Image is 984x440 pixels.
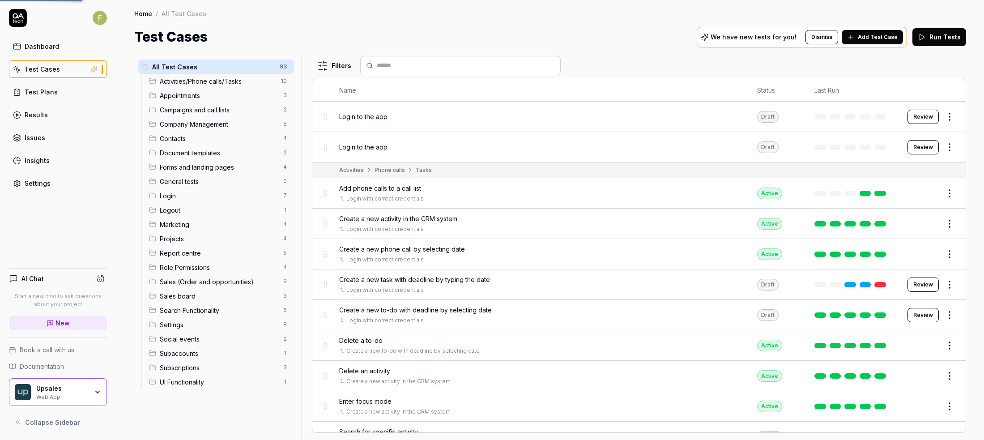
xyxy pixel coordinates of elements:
[339,112,388,121] span: Login to the app
[339,214,457,223] span: Create a new activity in the CRM system
[9,378,107,406] button: Upsales LogoUpsalesWeb App
[160,134,278,143] span: Contacts
[134,9,152,18] a: Home
[346,347,480,355] a: Create a new to-do with deadline by selecting date
[25,64,60,74] div: Test Cases
[9,345,107,355] a: Book a call with us
[312,209,966,239] tr: Create a new activity in the CRM systemLogin with correct credentialsActive
[312,361,966,391] tr: Delete an activityCreate a new activity in the CRM systemActive
[280,276,290,287] span: 9
[160,177,278,186] span: General tests
[145,231,294,246] div: Drag to reorderProjects4
[9,362,107,371] a: Documentation
[145,217,294,231] div: Drag to reorderMarketing4
[757,188,782,199] div: Active
[280,319,290,330] span: 8
[312,269,966,300] tr: Create a new task with deadline by typing the dateLogin with correct credentialsDraftReview
[36,393,88,400] div: Web App
[25,42,59,51] div: Dashboard
[145,103,294,117] div: Drag to reorderCampaigns and call lists2
[280,176,290,187] span: 0
[842,30,903,44] button: Add Test Case
[339,142,388,152] span: Login to the app
[805,30,838,44] button: Dismiss
[346,316,424,325] a: Login with correct credentials
[93,9,107,27] button: F
[339,166,364,174] div: Activities
[312,57,357,75] button: Filters
[160,148,278,158] span: Document templates
[277,76,290,86] span: 10
[21,274,44,283] h4: AI Chat
[145,260,294,274] div: Drag to reorderRole Permissions4
[145,117,294,131] div: Drag to reorderCompany Management8
[757,141,779,153] div: Draft
[9,60,107,78] a: Test Cases
[9,83,107,101] a: Test Plans
[25,133,45,142] div: Issues
[160,277,278,286] span: Sales (Order and opportunities)
[280,362,290,373] span: 3
[25,418,80,427] span: Collapse Sidebar
[339,275,490,284] span: Create a new task with deadline by typing the date
[907,308,939,322] a: Review
[312,330,966,361] tr: Delete a to-doCreate a new to-do with deadline by selecting dateActive
[25,110,48,120] div: Results
[145,332,294,346] div: Drag to reorderSocial events2
[312,300,966,330] tr: Create a new to-do with deadline by selecting dateLogin with correct credentialsDraftReview
[145,88,294,103] div: Drag to reorderAppointments3
[416,166,432,174] div: Tasks
[160,191,278,201] span: Login
[160,120,278,129] span: Company Management
[346,377,451,385] a: Create a new activity in the CRM system
[145,375,294,389] div: Drag to reorderUI Functionality1
[160,248,278,258] span: Report centre
[312,391,966,422] tr: Enter focus modeCreate a new activity in the CRM systemActive
[134,27,208,47] h1: Test Cases
[9,175,107,192] a: Settings
[312,239,966,269] tr: Create a new phone call by selecting dateLogin with correct credentialsActive
[160,77,276,86] span: Activities/Phone calls/Tasks
[145,188,294,203] div: Drag to reorderLogin7
[757,309,779,321] div: Draft
[280,219,290,230] span: 4
[280,104,290,115] span: 2
[55,318,70,328] span: New
[339,427,418,436] span: Search for specific activity
[160,377,278,387] span: UI Functionality
[160,263,278,272] span: Role Permissions
[160,334,278,344] span: Social events
[145,289,294,303] div: Drag to reorderSales board3
[346,256,424,264] a: Login with correct credentials
[757,279,779,290] div: Draft
[339,305,492,315] span: Create a new to-do with deadline by selecting date
[160,205,278,215] span: Logout
[907,140,939,154] a: Review
[9,129,107,146] a: Issues
[36,384,88,393] div: Upsales
[162,9,206,18] div: All Test Cases
[9,316,107,330] a: New
[312,178,966,209] tr: Add phone calls to a call listLogin with correct credentialsActive
[280,119,290,129] span: 8
[339,244,465,254] span: Create a new phone call by selecting date
[907,278,939,292] button: Review
[339,397,392,406] span: Enter focus mode
[25,156,50,165] div: Insights
[145,246,294,260] div: Drag to reorderReport centre5
[346,195,424,203] a: Login with correct credentials
[757,401,782,412] div: Active
[312,102,966,132] tr: Login to the appDraftReview
[160,306,278,315] span: Search Functionality
[346,225,424,233] a: Login with correct credentials
[346,286,424,294] a: Login with correct credentials
[907,110,939,124] a: Review
[25,179,51,188] div: Settings
[858,33,898,41] span: Add Test Case
[93,11,107,25] span: F
[280,376,290,387] span: 1
[280,262,290,273] span: 4
[20,345,74,355] span: Book a call with us
[145,274,294,289] div: Drag to reorderSales (Order and opportunities)9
